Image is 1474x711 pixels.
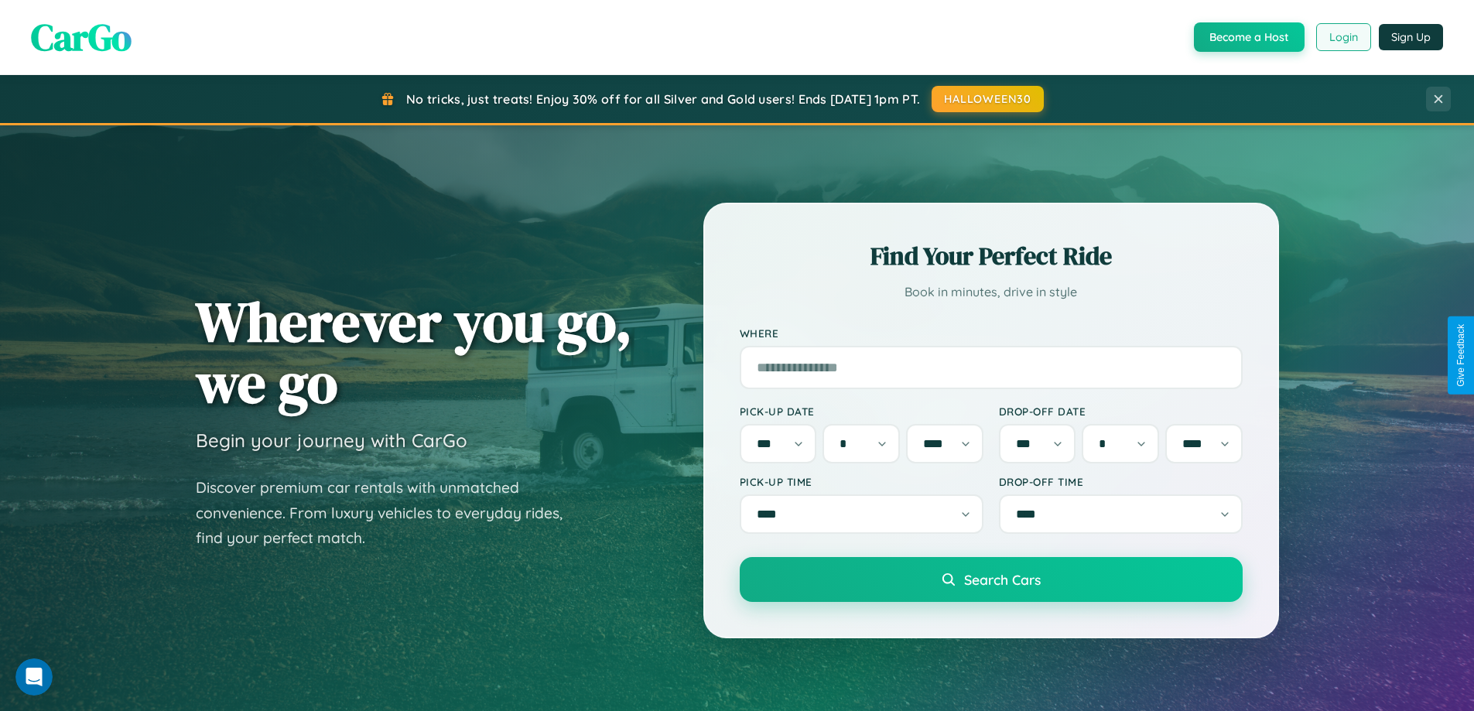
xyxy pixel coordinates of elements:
[740,557,1243,602] button: Search Cars
[740,281,1243,303] p: Book in minutes, drive in style
[999,405,1243,418] label: Drop-off Date
[999,475,1243,488] label: Drop-off Time
[1455,324,1466,387] div: Give Feedback
[1379,24,1443,50] button: Sign Up
[964,571,1041,588] span: Search Cars
[740,405,983,418] label: Pick-up Date
[196,291,632,413] h1: Wherever you go, we go
[740,326,1243,340] label: Where
[196,429,467,452] h3: Begin your journey with CarGo
[932,86,1044,112] button: HALLOWEEN30
[31,12,132,63] span: CarGo
[740,475,983,488] label: Pick-up Time
[15,658,53,696] iframe: Intercom live chat
[740,239,1243,273] h2: Find Your Perfect Ride
[406,91,920,107] span: No tricks, just treats! Enjoy 30% off for all Silver and Gold users! Ends [DATE] 1pm PT.
[1194,22,1305,52] button: Become a Host
[196,475,583,551] p: Discover premium car rentals with unmatched convenience. From luxury vehicles to everyday rides, ...
[1316,23,1371,51] button: Login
